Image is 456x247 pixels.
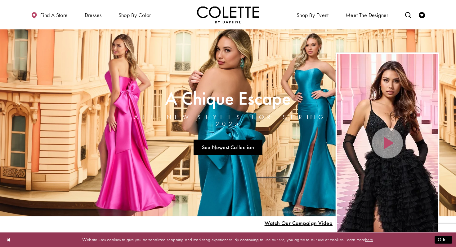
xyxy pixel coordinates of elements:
[120,137,336,158] ul: Slider Links
[344,6,390,23] a: Meet the designer
[417,6,427,23] a: Check Wishlist
[194,140,262,155] a: See Newest Collection A Chique Escape All New Styles For Spring 2025
[4,234,14,245] button: Close Dialog
[295,6,330,23] span: Shop By Event
[45,236,411,244] p: Website uses cookies to give you personalized shopping and marketing experiences. By continuing t...
[346,12,388,18] span: Meet the designer
[297,12,329,18] span: Shop By Event
[264,220,333,226] span: Play Slide #15 Video
[197,6,259,23] img: Colette by Daphne
[83,6,103,23] span: Dresses
[29,6,69,23] a: Find a store
[118,12,151,18] span: Shop by color
[85,12,102,18] span: Dresses
[365,236,373,243] a: here
[197,6,259,23] a: Visit Home Page
[435,236,452,244] button: Submit Dialog
[117,6,153,23] span: Shop by color
[40,12,68,18] span: Find a store
[404,6,413,23] a: Toggle search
